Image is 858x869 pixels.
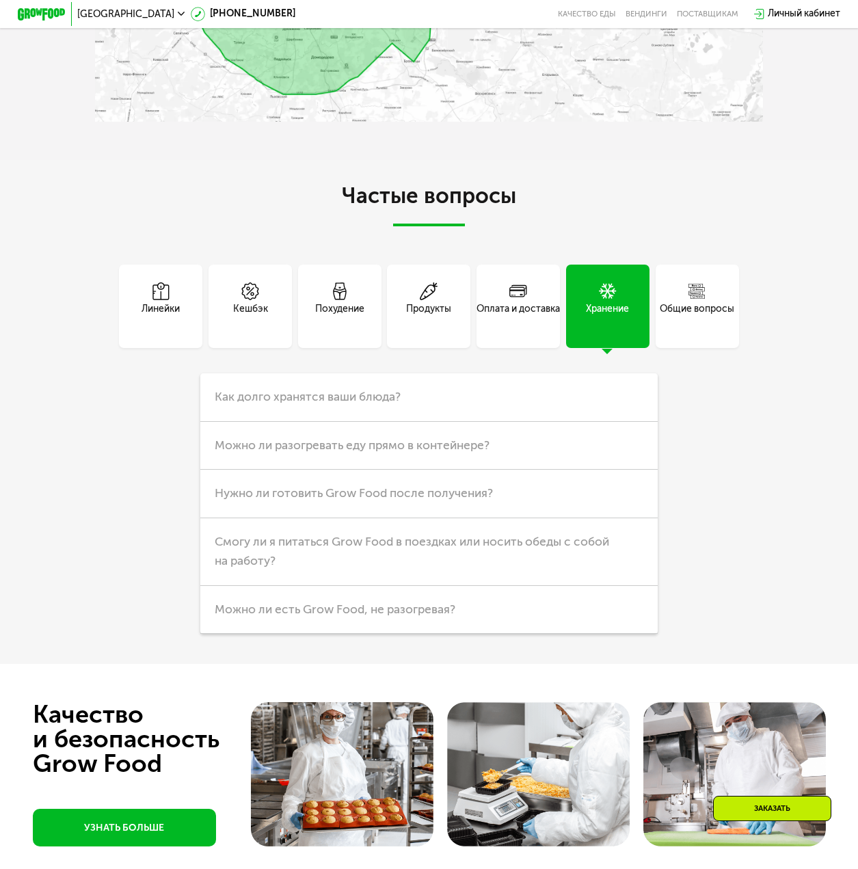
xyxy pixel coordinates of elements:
[33,809,216,846] a: УЗНАТЬ БОЛЬШЕ
[215,535,609,568] span: Смогу ли я питаться Grow Food в поездках или носить обеды с собой на работу?
[406,302,451,331] div: Продукты
[315,302,364,331] div: Похудение
[233,302,268,331] div: Кешбэк
[558,10,616,19] a: Качество еды
[142,302,180,331] div: Линейки
[95,185,762,226] h2: Частые вопросы
[626,10,667,19] a: Вендинги
[660,302,734,331] div: Общие вопросы
[191,7,295,21] a: [PHONE_NUMBER]
[677,10,738,19] div: поставщикам
[215,486,493,500] span: Нужно ли готовить Grow Food после получения?
[215,602,455,617] span: Можно ли есть Grow Food, не разогревая?
[768,7,840,21] div: Личный кабинет
[33,702,270,776] div: Качество и безопасность Grow Food
[215,390,401,404] span: Как долго хранятся ваши блюда?
[77,10,174,19] span: [GEOGRAPHIC_DATA]
[713,796,831,821] div: Заказать
[477,302,560,331] div: Оплата и доставка
[586,302,629,331] div: Хранение
[215,438,490,453] span: Можно ли разогревать еду прямо в контейнере?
